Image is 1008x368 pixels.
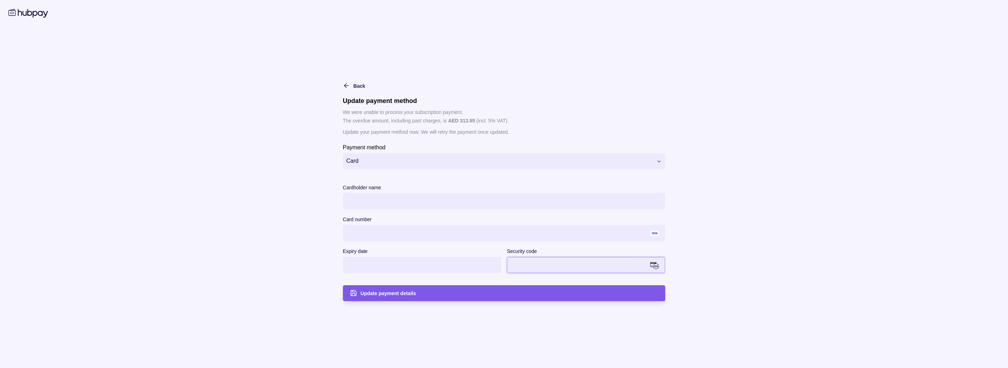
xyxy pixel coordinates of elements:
p: Update your payment method now. We will retry the payment once updated. [343,128,666,136]
p: The overdue amount, including past charges, is (incl. 5% VAT). [343,117,666,125]
label: Expiry date [343,247,368,255]
button: Update payment details [343,285,666,301]
h1: Update payment method [343,97,666,105]
button: Back [343,81,365,90]
p: Payment method [343,144,386,150]
span: Update payment details [361,291,416,296]
label: Cardholder name [343,183,381,192]
label: Card number [343,215,372,224]
span: Back [353,83,365,89]
p: AED 313.95 [448,118,475,123]
p: We were unable to process your subscription payment. [343,108,666,116]
label: Security code [507,247,537,255]
label: Payment method [343,143,386,151]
